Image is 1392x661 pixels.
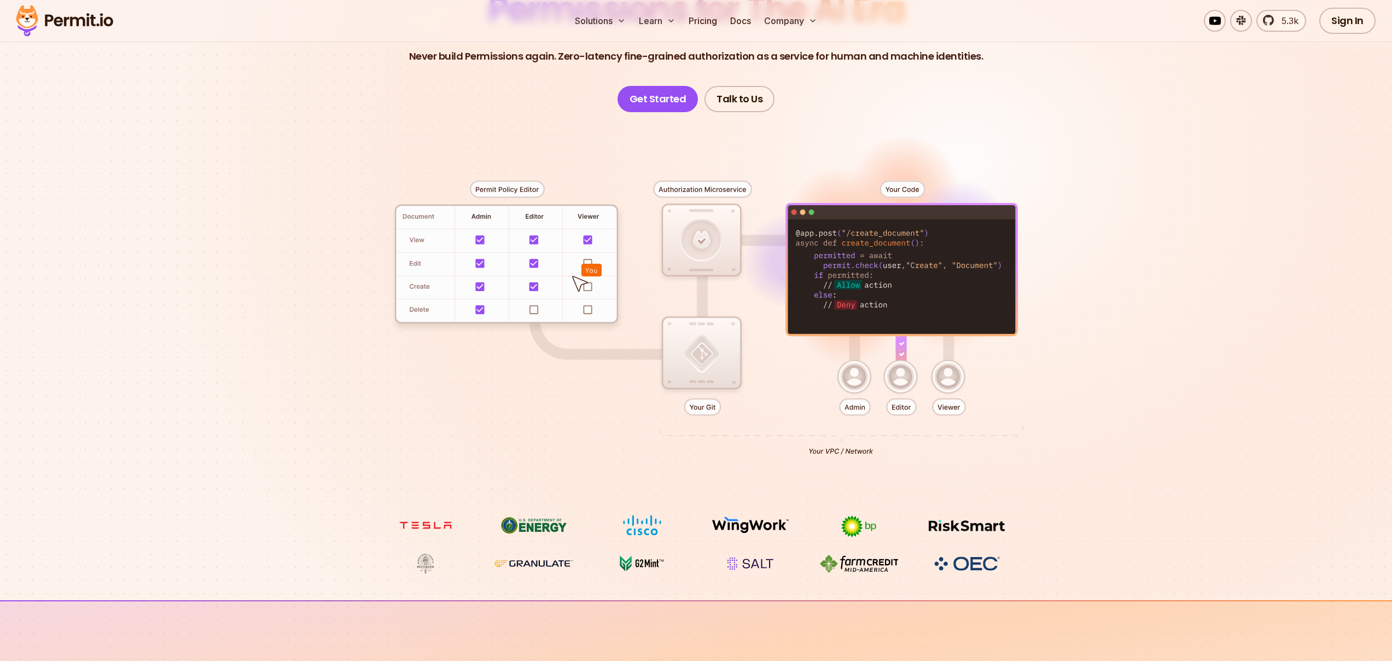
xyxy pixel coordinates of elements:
img: US department of energy [493,515,575,536]
img: Wingwork [709,515,791,536]
p: Never build Permissions again. Zero-latency fine-grained authorization as a service for human and... [409,49,983,64]
img: Farm Credit [818,553,900,574]
img: Permit logo [11,2,118,39]
button: Company [760,10,822,32]
a: Sign In [1319,8,1376,34]
img: G2mint [601,553,683,574]
button: Solutions [570,10,630,32]
a: 5.3k [1256,10,1306,32]
span: 5.3k [1275,14,1298,27]
img: Maricopa County Recorder\'s Office [385,553,467,574]
a: Talk to Us [704,86,774,112]
img: OEC [932,555,1002,572]
a: Pricing [684,10,721,32]
img: tesla [385,515,467,536]
a: Get Started [618,86,698,112]
img: Risksmart [926,515,1008,536]
button: Learn [634,10,680,32]
img: bp [818,515,900,538]
img: salt [709,553,791,574]
a: Docs [726,10,755,32]
img: Granulate [493,553,575,574]
img: Cisco [601,515,683,536]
